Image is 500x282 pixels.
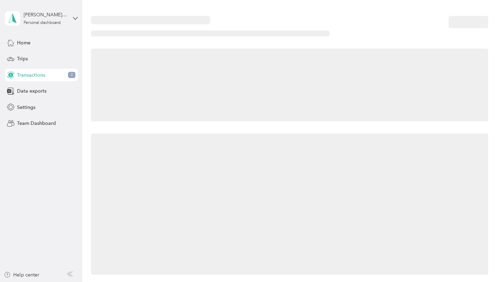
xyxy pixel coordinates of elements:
div: Personal dashboard [24,21,61,25]
iframe: Everlance-gr Chat Button Frame [461,243,500,282]
button: Help center [4,271,39,279]
span: Transactions [17,71,45,79]
div: [PERSON_NAME] [PERSON_NAME] [24,11,67,18]
span: Home [17,39,31,46]
span: Data exports [17,87,47,95]
span: Trips [17,55,28,62]
span: Team Dashboard [17,120,56,127]
span: 3 [68,72,75,78]
span: Settings [17,104,35,111]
